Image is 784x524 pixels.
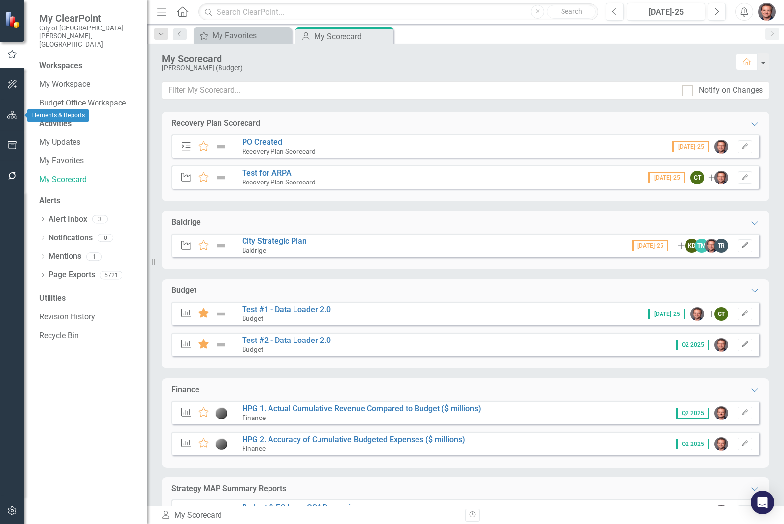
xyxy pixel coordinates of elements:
a: Alert Inbox [49,214,87,225]
small: Recovery Plan Scorecard [242,178,316,186]
div: [DATE]-25 [630,6,702,18]
small: City of [GEOGRAPHIC_DATA][PERSON_NAME], [GEOGRAPHIC_DATA] [39,24,137,48]
small: Finance [242,414,266,421]
a: My Favorites [39,156,137,167]
span: Q2 2025 [676,439,709,449]
a: My Favorites [196,29,289,42]
a: Test #2 - Data Loader 2.0 [242,336,331,345]
span: [DATE]-25 [632,240,668,251]
span: Q2 2025 [676,408,709,419]
div: 1 [86,252,102,261]
div: Workspaces [39,60,82,72]
div: Strategy MAP Summary Reports [171,483,286,495]
a: City Strategic Plan [242,236,307,246]
a: My Scorecard [39,174,137,185]
img: Lawrence Pollack [690,307,704,321]
div: KD [685,239,699,253]
span: [DATE]-25 [672,141,709,152]
a: HPG 2. Accuracy of Cumulative Budgeted Expenses ($ millions) [242,435,465,444]
small: Budget [242,345,263,353]
img: Lawrence Pollack [714,140,728,154]
small: Budget [242,314,263,322]
div: Notify on Changes [699,85,763,96]
a: Mentions [49,251,81,262]
span: My ClearPoint [39,12,137,24]
span: Search [561,7,582,15]
img: Lawrence Pollack [705,239,718,253]
div: Elements & Reports [27,109,89,122]
a: Revision History [39,312,137,323]
div: [PERSON_NAME] (Budget) [162,64,726,72]
div: Recovery Plan Scorecard [171,118,260,129]
input: Search ClearPoint... [198,3,598,21]
div: CT [714,307,728,321]
input: Filter My Scorecard... [162,81,676,100]
img: Not Defined [215,141,227,153]
img: Lawrence Pollack [714,338,728,352]
div: 3 [92,215,108,224]
div: TM [695,239,709,253]
a: Test for ARPA [242,168,292,178]
div: My Favorites [212,29,289,42]
div: Open Intercom Messenger [751,491,774,514]
div: Budget [171,285,196,296]
a: HPG 1. Actual Cumulative Revenue Compared to Budget ($ millions) [242,404,481,413]
div: My Scorecard [162,53,726,64]
img: Lawrence Pollack [714,505,728,519]
div: 0 [98,234,113,242]
span: [DATE]-25 [648,172,685,183]
img: Not Defined [215,172,227,183]
div: My Scorecard [314,30,391,43]
img: No Information [215,407,227,419]
img: No Information [215,438,227,450]
div: Alerts [39,195,137,207]
a: Page Exports [49,269,95,281]
div: 5721 [100,271,122,279]
div: Finance [171,384,199,395]
img: Lawrence Pollack [714,437,728,451]
div: CT [690,171,704,184]
img: Lawrence Pollack [714,406,728,420]
div: My Scorecard [161,510,458,521]
a: Recycle Bin [39,330,137,341]
img: Lawrence Pollack [714,171,728,184]
small: Baldrige [242,246,266,254]
a: Notifications [49,233,93,244]
a: My Workspace [39,79,137,90]
small: Finance [242,445,266,452]
div: TR [714,239,728,253]
a: Test #1 - Data Loader 2.0 [242,305,331,314]
small: Recovery Plan Scorecard [242,147,316,155]
button: [DATE]-25 [627,3,705,21]
img: Lawrence Pollack [758,3,776,21]
div: Utilities [39,293,137,304]
img: Not Defined [215,339,227,351]
a: My Updates [39,137,137,148]
img: Not Defined [215,240,227,252]
span: Q2 2025 [676,340,709,350]
button: Search [547,5,596,19]
span: [DATE]-25 [648,309,685,319]
a: Budget Office Workspace [39,98,137,109]
div: Baldrige [171,217,201,228]
img: Not Defined [215,308,227,320]
img: ClearPoint Strategy [5,11,22,28]
a: PO Created [242,137,282,147]
div: Activities [39,118,137,130]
